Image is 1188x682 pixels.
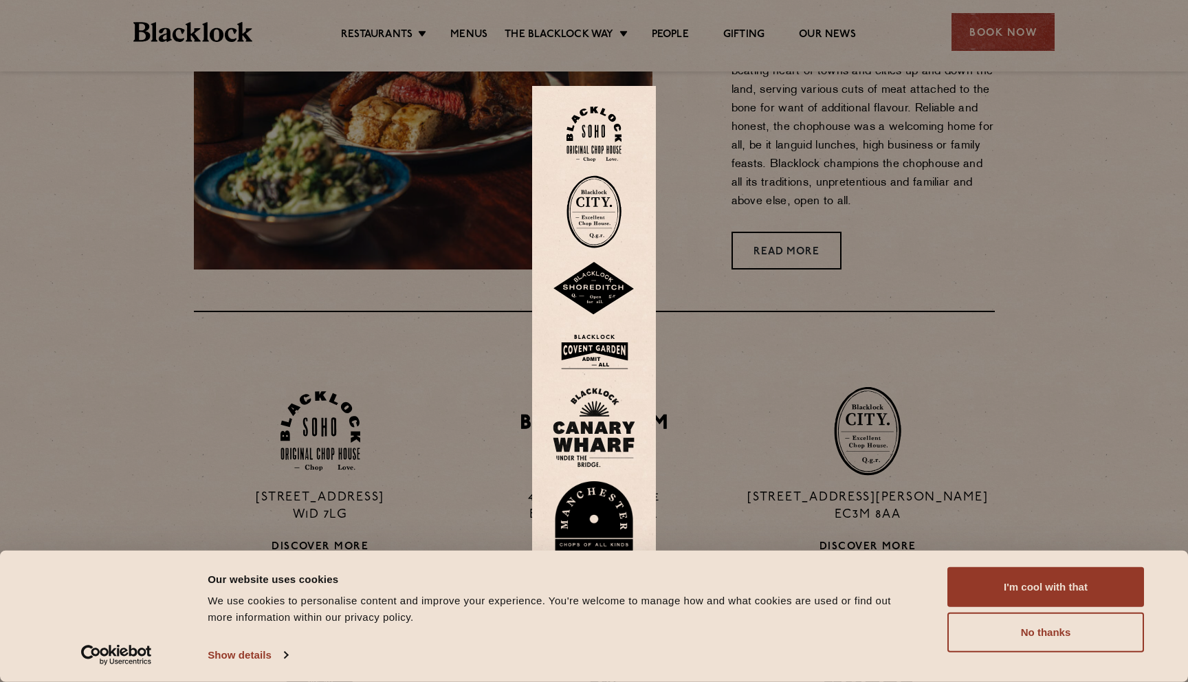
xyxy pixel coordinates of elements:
[947,613,1144,652] button: No thanks
[56,645,177,665] a: Usercentrics Cookiebot - opens in a new window
[208,593,916,626] div: We use cookies to personalise content and improve your experience. You're welcome to manage how a...
[566,175,621,248] img: City-stamp-default.svg
[566,107,621,162] img: Soho-stamp-default.svg
[208,571,916,587] div: Our website uses cookies
[553,329,635,374] img: BLA_1470_CoventGarden_Website_Solid.svg
[553,262,635,316] img: Shoreditch-stamp-v2-default.svg
[553,481,635,576] img: BL_Manchester_Logo-bleed.png
[947,567,1144,607] button: I'm cool with that
[553,388,635,467] img: BL_CW_Logo_Website.svg
[208,645,287,665] a: Show details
